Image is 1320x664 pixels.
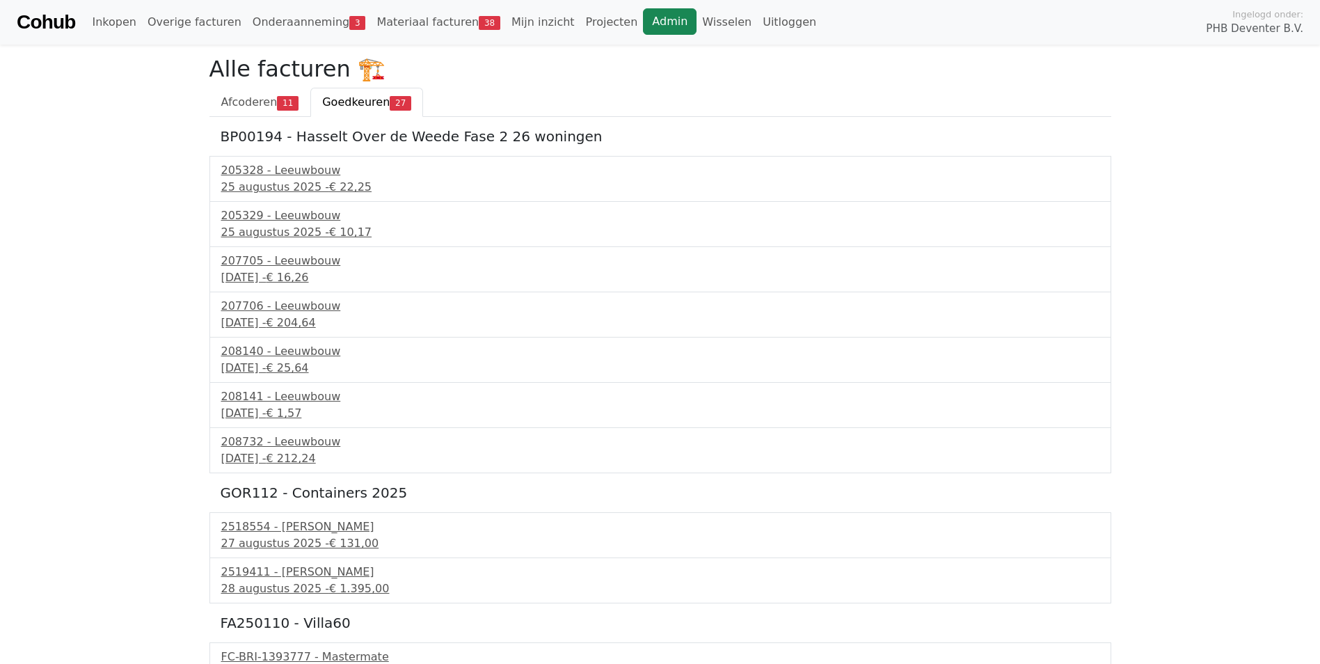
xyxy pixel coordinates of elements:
div: 208141 - Leeuwbouw [221,388,1099,405]
div: [DATE] - [221,360,1099,377]
a: 205328 - Leeuwbouw25 augustus 2025 -€ 22,25 [221,162,1099,196]
a: 205329 - Leeuwbouw25 augustus 2025 -€ 10,17 [221,207,1099,241]
a: 208141 - Leeuwbouw[DATE] -€ 1,57 [221,388,1099,422]
a: Materiaal facturen38 [371,8,506,36]
a: 2519411 - [PERSON_NAME]28 augustus 2025 -€ 1.395,00 [221,564,1099,597]
span: 11 [277,96,299,110]
a: Afcoderen11 [209,88,311,117]
span: 27 [390,96,411,110]
span: € 25,64 [266,361,308,374]
a: Cohub [17,6,75,39]
a: 207705 - Leeuwbouw[DATE] -€ 16,26 [221,253,1099,286]
a: Admin [643,8,697,35]
a: Uitloggen [757,8,822,36]
h5: FA250110 - Villa60 [221,615,1100,631]
h2: Alle facturen 🏗️ [209,56,1111,82]
a: Wisselen [697,8,757,36]
div: 208732 - Leeuwbouw [221,434,1099,450]
a: Mijn inzicht [506,8,580,36]
a: Onderaanneming3 [247,8,372,36]
span: Ingelogd onder: [1232,8,1303,21]
a: 207706 - Leeuwbouw[DATE] -€ 204,64 [221,298,1099,331]
span: € 204,64 [266,316,315,329]
div: 208140 - Leeuwbouw [221,343,1099,360]
span: € 131,00 [329,537,379,550]
div: [DATE] - [221,405,1099,422]
div: 2518554 - [PERSON_NAME] [221,519,1099,535]
div: 207705 - Leeuwbouw [221,253,1099,269]
span: € 1.395,00 [329,582,390,595]
div: [DATE] - [221,315,1099,331]
a: 208140 - Leeuwbouw[DATE] -€ 25,64 [221,343,1099,377]
div: [DATE] - [221,450,1099,467]
div: 27 augustus 2025 - [221,535,1099,552]
span: PHB Deventer B.V. [1206,21,1303,37]
a: Inkopen [86,8,141,36]
span: 3 [349,16,365,30]
div: 207706 - Leeuwbouw [221,298,1099,315]
span: € 16,26 [266,271,308,284]
a: Goedkeuren27 [310,88,423,117]
div: [DATE] - [221,269,1099,286]
div: 25 augustus 2025 - [221,179,1099,196]
a: Projecten [580,8,644,36]
span: € 1,57 [266,406,301,420]
h5: BP00194 - Hasselt Over de Weede Fase 2 26 woningen [221,128,1100,145]
span: Goedkeuren [322,95,390,109]
a: Overige facturen [142,8,247,36]
span: Afcoderen [221,95,278,109]
a: 2518554 - [PERSON_NAME]27 augustus 2025 -€ 131,00 [221,519,1099,552]
div: 205328 - Leeuwbouw [221,162,1099,179]
div: 205329 - Leeuwbouw [221,207,1099,224]
a: 208732 - Leeuwbouw[DATE] -€ 212,24 [221,434,1099,467]
span: € 10,17 [329,226,372,239]
div: 28 augustus 2025 - [221,580,1099,597]
span: 38 [479,16,500,30]
h5: GOR112 - Containers 2025 [221,484,1100,501]
div: 2519411 - [PERSON_NAME] [221,564,1099,580]
div: 25 augustus 2025 - [221,224,1099,241]
span: € 212,24 [266,452,315,465]
span: € 22,25 [329,180,372,193]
